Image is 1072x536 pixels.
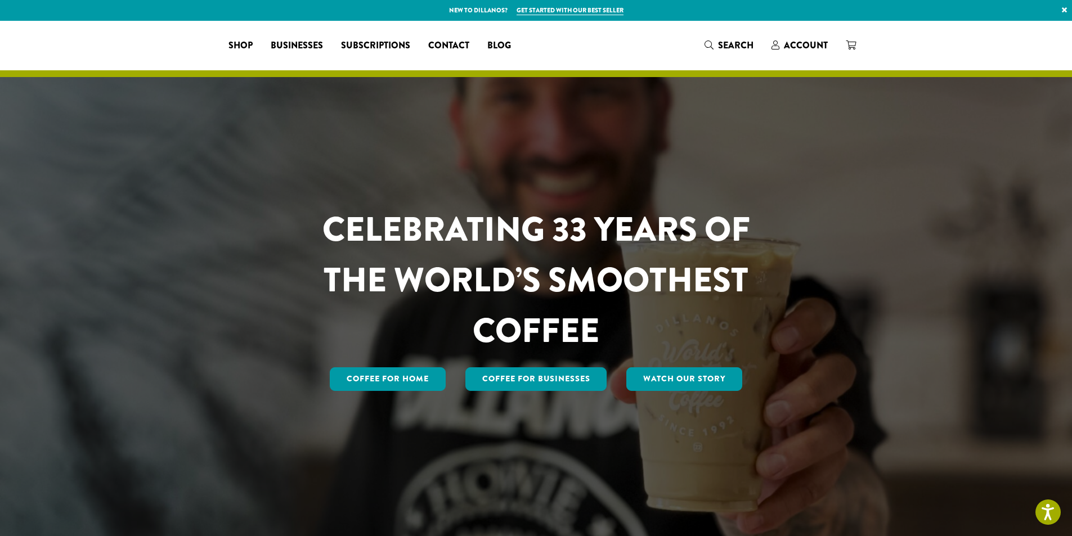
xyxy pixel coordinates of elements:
[228,39,253,53] span: Shop
[271,39,323,53] span: Businesses
[330,367,446,391] a: Coffee for Home
[341,39,410,53] span: Subscriptions
[517,6,624,15] a: Get started with our best seller
[626,367,742,391] a: Watch Our Story
[289,204,783,356] h1: CELEBRATING 33 YEARS OF THE WORLD’S SMOOTHEST COFFEE
[219,37,262,55] a: Shop
[487,39,511,53] span: Blog
[465,367,607,391] a: Coffee For Businesses
[428,39,469,53] span: Contact
[784,39,828,52] span: Account
[696,36,762,55] a: Search
[718,39,753,52] span: Search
